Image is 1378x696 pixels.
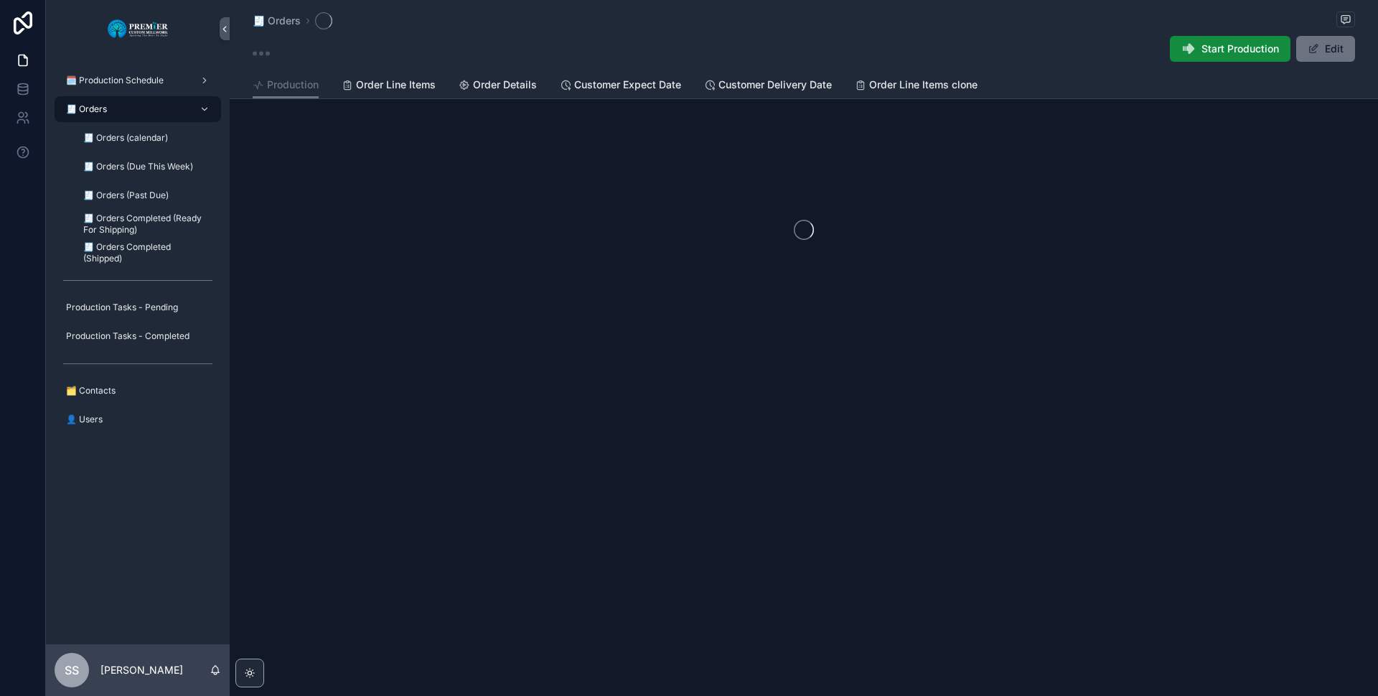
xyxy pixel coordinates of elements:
[83,241,207,264] span: 🧾 Orders Completed (Shipped)
[65,662,79,679] span: SS
[560,72,681,101] a: Customer Expect Date
[1201,42,1279,56] span: Start Production
[83,190,169,201] span: 🧾 Orders (Past Due)
[55,68,221,93] a: 🗓️ Production Schedule
[704,72,832,101] a: Customer Delivery Date
[66,103,107,115] span: 🧾 Orders
[72,154,221,180] a: 🧾 Orders (Due This Week)
[342,72,436,101] a: Order Line Items
[55,407,221,432] a: 👤 Users
[66,385,116,396] span: 🗂️ Contacts
[574,78,681,92] span: Customer Expect Date
[72,125,221,151] a: 🧾 Orders (calendar)
[1296,36,1355,62] button: Edit
[1170,36,1290,62] button: Start Production
[55,378,221,404] a: 🗂️ Contacts
[718,78,832,92] span: Customer Delivery Date
[55,294,221,320] a: Production Tasks - Pending
[107,17,169,40] img: App logo
[267,78,319,92] span: Production
[72,211,221,237] a: 🧾 Orders Completed (Ready For Shipping)
[253,72,319,99] a: Production
[356,78,436,92] span: Order Line Items
[473,78,537,92] span: Order Details
[83,132,168,144] span: 🧾 Orders (calendar)
[66,75,164,86] span: 🗓️ Production Schedule
[72,240,221,266] a: 🧾 Orders Completed (Shipped)
[55,323,221,349] a: Production Tasks - Completed
[459,72,537,101] a: Order Details
[46,57,230,451] div: scrollable content
[66,330,189,342] span: Production Tasks - Completed
[869,78,978,92] span: Order Line Items clone
[55,96,221,122] a: 🧾 Orders
[100,663,183,677] p: [PERSON_NAME]
[83,161,193,172] span: 🧾 Orders (Due This Week)
[253,14,301,28] a: 🧾 Orders
[83,213,207,236] span: 🧾 Orders Completed (Ready For Shipping)
[72,182,221,208] a: 🧾 Orders (Past Due)
[66,302,178,313] span: Production Tasks - Pending
[855,72,978,101] a: Order Line Items clone
[66,414,103,425] span: 👤 Users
